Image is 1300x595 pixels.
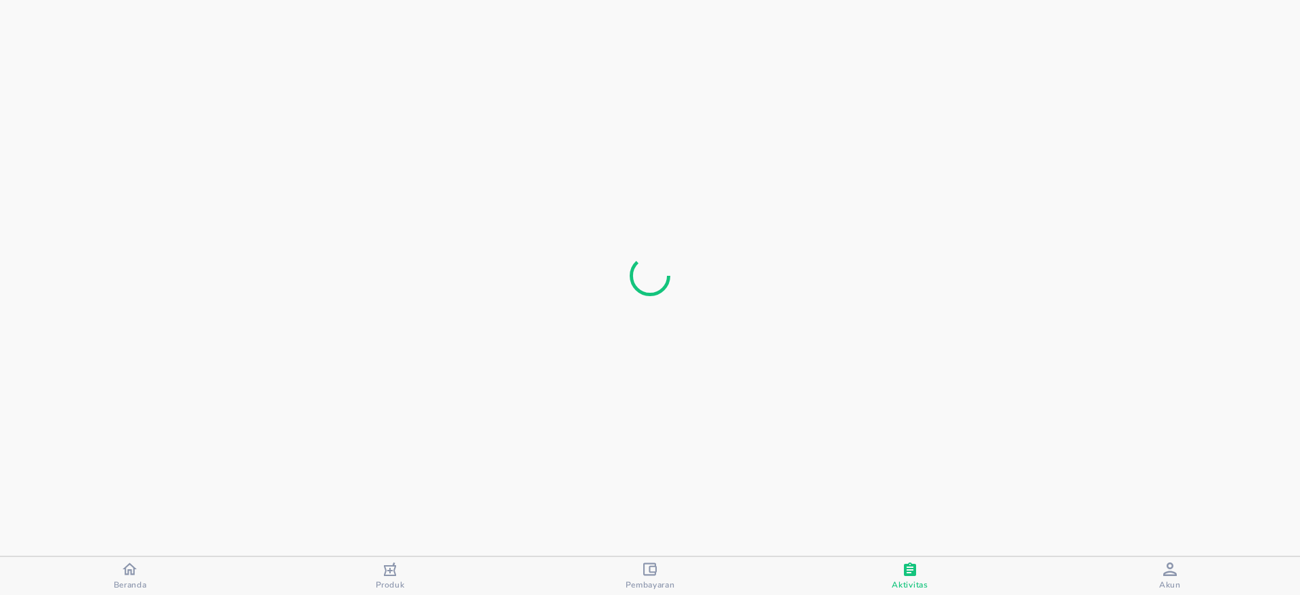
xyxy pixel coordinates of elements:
[114,579,147,590] span: Beranda
[376,579,405,590] span: Produk
[520,557,780,595] button: Pembayaran
[626,579,675,590] span: Pembayaran
[780,557,1040,595] button: Aktivitas
[260,557,520,595] button: Produk
[892,579,928,590] span: Aktivitas
[1159,579,1181,590] span: Akun
[1040,557,1300,595] button: Akun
